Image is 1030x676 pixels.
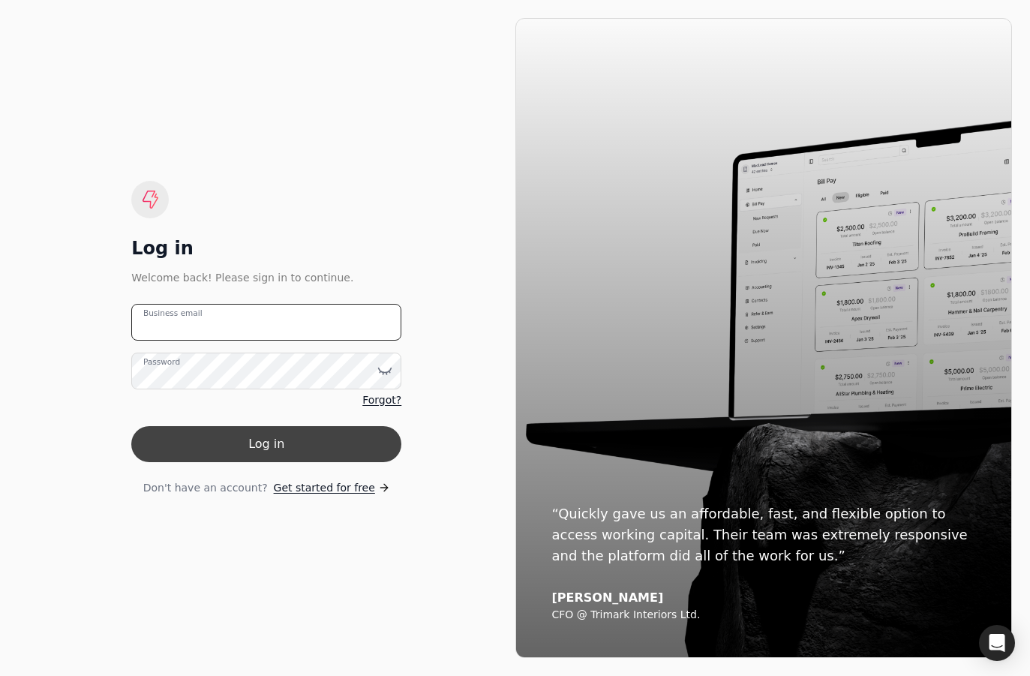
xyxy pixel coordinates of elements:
div: Welcome back! Please sign in to continue. [131,269,401,286]
label: Password [143,356,180,368]
a: Forgot? [362,392,401,408]
div: [PERSON_NAME] [552,590,976,605]
span: Don't have an account? [143,480,268,496]
div: Log in [131,236,401,260]
div: Open Intercom Messenger [979,625,1015,661]
label: Business email [143,307,203,319]
span: Get started for free [274,480,375,496]
button: Log in [131,426,401,462]
div: “Quickly gave us an affordable, fast, and flexible option to access working capital. Their team w... [552,503,976,566]
div: CFO @ Trimark Interiors Ltd. [552,608,976,622]
a: Get started for free [274,480,390,496]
